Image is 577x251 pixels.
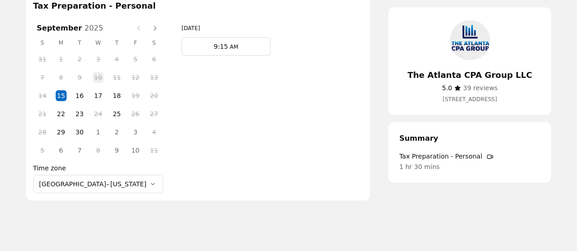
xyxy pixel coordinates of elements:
a: Get directions (Opens in a new window) [399,95,540,104]
button: Friday, 19 September 2025 [130,90,141,101]
span: 11 [110,71,124,84]
button: Saturday, 6 September 2025 [149,54,160,65]
span: M [52,36,70,50]
span: ​ [463,83,498,93]
span: 9 [110,143,124,157]
button: Friday, 10 October 2025 [130,145,141,156]
span: 17 [91,89,105,102]
span: 10 [129,143,142,157]
span: 15 [54,89,68,102]
button: Monday, 6 October 2025 [56,145,67,156]
span: 26 [129,107,142,121]
span: Tax Preparation - Personal [399,151,540,162]
span: 8 [54,71,68,84]
button: Friday, 12 September 2025 [130,72,141,83]
span: ​ [482,152,494,162]
h3: [DATE] [182,24,361,33]
span: 4 [110,52,124,66]
span: 1 [54,52,68,66]
button: Thursday, 2 October 2025 [111,127,122,138]
span: 18 [110,89,124,102]
button: [GEOGRAPHIC_DATA]–[US_STATE] [33,175,163,193]
button: Saturday, 13 September 2025 [149,72,160,83]
span: 3 [129,125,142,139]
span: 6 [147,52,161,66]
span: 8 [91,143,105,157]
button: Thursday, 9 October 2025 [111,145,122,156]
span: 2 [110,125,124,139]
span: 14 [36,89,49,102]
span: 29 [54,125,68,139]
span: 4 [147,125,161,139]
span: 10 [91,71,105,84]
span: 22 [54,107,68,121]
span: 7 [73,143,86,157]
button: Thursday, 4 September 2025 [111,54,122,65]
button: Wednesday, 3 September 2025 [93,54,104,65]
span: AM [228,44,238,50]
span: 11 [147,143,161,157]
button: Friday, 5 September 2025 [130,54,141,65]
label: Time zone [33,163,163,173]
button: Saturday, 27 September 2025 [149,108,160,119]
span: 12 [129,71,142,84]
button: Monday, 8 September 2025 [56,72,67,83]
button: Wednesday, 8 October 2025 [93,145,104,156]
span: 2025 [84,24,103,32]
button: Sunday, 31 August 2025 [37,54,48,65]
button: Sunday, 14 September 2025 [37,90,48,101]
span: S [33,36,52,50]
span: T [108,36,126,50]
button: Tuesday, 9 September 2025 [74,72,85,83]
button: Monday, 22 September 2025 [56,108,67,119]
button: Saturday, 4 October 2025 [149,127,160,138]
button: Next month [148,21,162,36]
span: 25 [110,107,124,121]
span: W [89,36,108,50]
a: 39 reviews [463,83,498,93]
span: S [145,36,163,50]
button: Saturday, 20 September 2025 [149,90,160,101]
button: Monday, 1 September 2025 [56,54,67,65]
span: 7 [36,71,49,84]
span: 16 [73,89,86,102]
span: ​ [442,83,452,93]
button: Tuesday, 30 September 2025 [74,127,85,138]
h3: September [33,23,130,34]
span: 19 [129,89,142,102]
button: Tuesday, 23 September 2025 [74,108,85,119]
h2: Summary [399,133,540,144]
img: The Atlanta CPA Group LLC logo [448,18,492,62]
span: 31 [36,52,49,66]
button: Tuesday, 16 September 2025 [74,90,85,101]
span: 1 [91,125,105,139]
button: Sunday, 28 September 2025 [37,127,48,138]
button: Saturday, 11 October 2025 [149,145,160,156]
span: T [70,36,89,50]
button: Previous month [131,21,146,36]
button: Wednesday, 10 September 2025 [93,72,104,83]
span: 1 hr 30 mins [399,162,540,172]
button: Thursday, 11 September 2025 [111,72,122,83]
button: Wednesday, 17 September 2025 [93,90,104,101]
button: Tuesday, 7 October 2025 [74,145,85,156]
span: 27 [147,107,161,121]
span: 20 [147,89,161,102]
span: 21 [36,107,49,121]
span: 5 [36,143,49,157]
button: Thursday, 18 September 2025 [111,90,122,101]
span: 28 [36,125,49,139]
span: 30 [73,125,86,139]
button: Friday, 3 October 2025 [130,127,141,138]
span: 5.0 stars out of 5 [442,84,452,92]
button: Friday, 26 September 2025 [130,108,141,119]
button: Sunday, 5 October 2025 [37,145,48,156]
span: 23 [73,107,86,121]
button: Sunday, 7 September 2025 [37,72,48,83]
span: 39 reviews [463,84,498,92]
h4: The Atlanta CPA Group LLC [399,69,540,81]
span: 13 [147,71,161,84]
button: Wednesday, 1 October 2025 [93,127,104,138]
span: 5 [129,52,142,66]
button: Wednesday, 24 September 2025 [93,108,104,119]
